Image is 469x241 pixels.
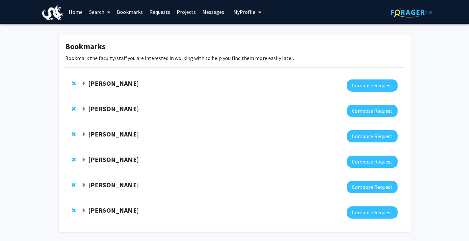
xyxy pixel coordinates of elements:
[347,130,398,142] button: Compose Request to Felice Elefant
[72,81,76,86] span: Remove John Medaglia from bookmarks
[233,9,255,15] span: My Profile
[88,130,139,138] strong: [PERSON_NAME]
[347,206,398,219] button: Compose Request to Jenna Hope
[88,181,139,189] strong: [PERSON_NAME]
[88,79,139,87] strong: [PERSON_NAME]
[72,157,76,162] span: Remove Elias Spiliotis from bookmarks
[199,0,227,23] a: Messages
[347,181,398,193] button: Compose Request to Mauricio Reginato
[42,5,63,20] img: Drexel University Logo
[347,79,398,92] button: Compose Request to John Medaglia
[65,0,86,23] a: Home
[88,105,139,113] strong: [PERSON_NAME]
[114,0,146,23] a: Bookmarks
[391,7,432,17] img: ForagerOne Logo
[81,157,87,163] span: Expand Elias Spiliotis Bookmark
[88,155,139,164] strong: [PERSON_NAME]
[81,81,87,86] span: Expand John Medaglia Bookmark
[72,208,76,213] span: Remove Jenna Hope from bookmarks
[88,206,139,214] strong: [PERSON_NAME]
[347,156,398,168] button: Compose Request to Elias Spiliotis
[72,182,76,188] span: Remove Mauricio Reginato from bookmarks
[72,106,76,111] span: Remove Vikas Bhandawat from bookmarks
[5,211,28,236] iframe: Chat
[81,183,87,188] span: Expand Mauricio Reginato Bookmark
[81,132,87,137] span: Expand Felice Elefant Bookmark
[86,0,114,23] a: Search
[65,54,404,62] p: Bookmark the faculty/staff you are interested in working with to help you find them more easily l...
[347,105,398,117] button: Compose Request to Vikas Bhandawat
[146,0,173,23] a: Requests
[81,208,87,213] span: Expand Jenna Hope Bookmark
[81,106,87,112] span: Expand Vikas Bhandawat Bookmark
[173,0,199,23] a: Projects
[65,42,404,51] h1: Bookmarks
[72,132,76,137] span: Remove Felice Elefant from bookmarks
